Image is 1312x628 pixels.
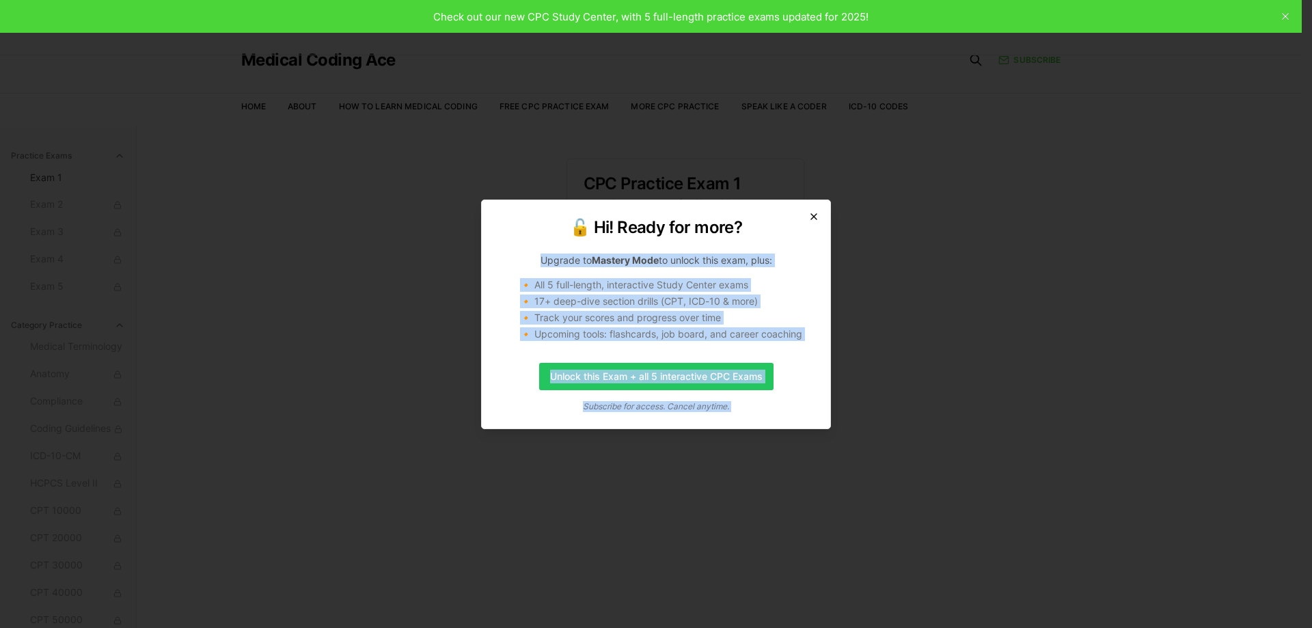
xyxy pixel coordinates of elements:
strong: Mastery Mode [592,254,659,266]
h2: 🔓 Hi! Ready for more? [498,217,814,238]
li: 🔸 All 5 full-length, interactive Study Center exams [520,278,814,292]
i: Subscribe for access. Cancel anytime. [583,401,729,411]
li: 🔸 Upcoming tools: flashcards, job board, and career coaching [520,327,814,341]
p: Upgrade to to unlock this exam, plus: [498,254,814,267]
li: 🔸 Track your scores and progress over time [520,311,814,325]
li: 🔸 17+ deep-dive section drills (CPT, ICD-10 & more) [520,295,814,308]
a: Unlock this Exam + all 5 interactive CPC Exams [539,363,774,390]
